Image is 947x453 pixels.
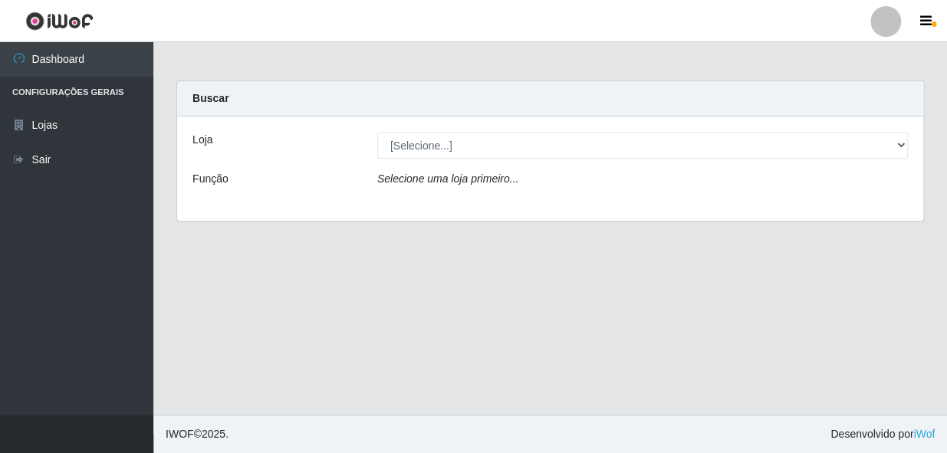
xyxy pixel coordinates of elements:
[192,132,212,148] label: Loja
[166,426,229,442] span: © 2025 .
[192,171,229,187] label: Função
[25,11,94,31] img: CoreUI Logo
[166,428,194,440] span: IWOF
[377,172,518,185] i: Selecione uma loja primeiro...
[192,92,229,104] strong: Buscar
[913,428,935,440] a: iWof
[830,426,935,442] span: Desenvolvido por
